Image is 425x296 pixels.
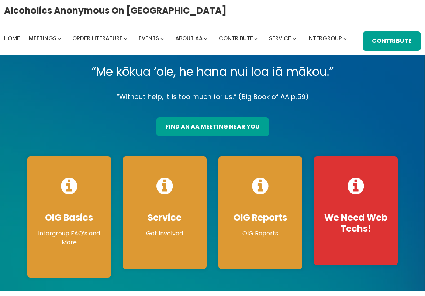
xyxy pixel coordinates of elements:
[21,61,404,82] p: “Me kōkua ‘ole, he hana nui loa iā mākou.”
[226,212,295,223] h4: OIG Reports
[219,34,253,42] span: Contribute
[139,33,159,44] a: Events
[130,229,199,238] p: Get Involved
[269,33,291,44] a: Service
[363,31,421,51] a: Contribute
[204,37,207,40] button: About AA submenu
[29,34,56,42] span: Meetings
[4,3,227,18] a: Alcoholics Anonymous on [GEOGRAPHIC_DATA]
[307,34,342,42] span: Intergroup
[343,37,347,40] button: Intergroup submenu
[175,33,203,44] a: About AA
[160,37,164,40] button: Events submenu
[219,33,253,44] a: Contribute
[156,117,269,136] a: find an aa meeting near you
[4,34,20,42] span: Home
[72,34,122,42] span: Order Literature
[130,212,199,223] h4: Service
[254,37,258,40] button: Contribute submenu
[29,33,56,44] a: Meetings
[293,37,296,40] button: Service submenu
[21,91,404,103] p: “Without help, it is too much for us.” (Big Book of AA p.59)
[35,212,104,223] h4: OIG Basics
[321,212,390,234] h4: We Need Web Techs!
[58,37,61,40] button: Meetings submenu
[4,33,20,44] a: Home
[35,229,104,247] p: Intergroup FAQ’s and More
[124,37,127,40] button: Order Literature submenu
[139,34,159,42] span: Events
[269,34,291,42] span: Service
[226,229,295,238] p: OIG Reports
[175,34,203,42] span: About AA
[307,33,342,44] a: Intergroup
[4,33,349,44] nav: Intergroup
